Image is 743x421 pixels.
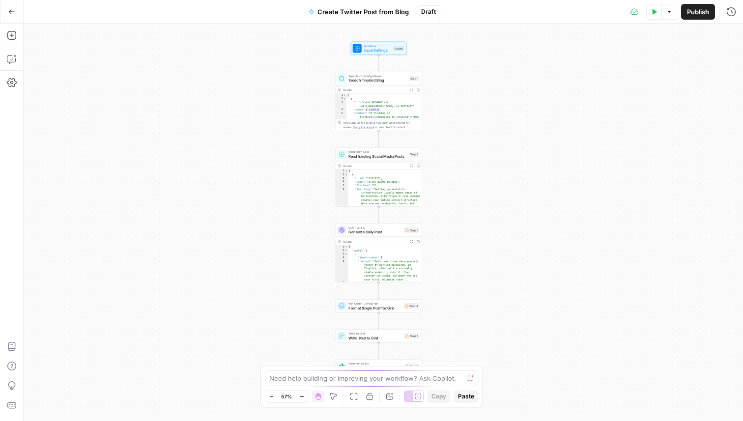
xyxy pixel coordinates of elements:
[344,253,347,256] span: Toggle code folding, rows 3 through 7
[343,93,346,97] span: Toggle code folding, rows 1 through 7
[404,364,420,369] div: Step 6
[394,46,404,51] div: Inputs
[336,256,348,259] div: 4
[348,225,402,230] span: LLM · GPT-5
[348,153,406,159] span: Read Existing Social Media Posts
[343,120,419,129] div: This output is too large & has been abbreviated for review. to view the full content.
[303,4,415,20] button: Create Twitter Post from Blog
[348,78,407,83] span: Search Tinybird Blog
[404,303,419,309] div: Step 4
[348,229,402,235] span: Generate Daily Post
[348,331,402,336] span: Write to Grid
[336,188,348,209] div: 6
[409,152,420,157] div: Step 2
[336,147,422,206] div: Read from GridRead Existing Social Media PostsStep 2Output[ { "__id":"12713220", "Date":"[DATE]T1...
[336,281,348,285] div: 6
[348,335,402,340] span: Write Post to Grid
[336,108,346,112] div: 4
[364,44,391,48] span: Workflow
[336,184,348,187] div: 5
[458,392,474,401] span: Paste
[339,364,344,369] img: Slack-mark-RGB.png
[336,97,346,101] div: 2
[336,249,348,252] div: 2
[344,245,347,249] span: Toggle code folding, rows 1 through 25
[348,305,401,310] span: Format Single Post for Grid
[378,312,379,329] g: Edge from step_4 to step_5
[344,249,347,252] span: Toggle code folding, rows 2 through 23
[421,7,436,16] span: Draft
[343,164,406,168] div: Output
[428,390,450,403] button: Copy
[336,101,346,108] div: 3
[378,207,379,223] g: Edge from step_2 to step_3
[348,149,406,154] span: Read from Grid
[336,169,348,173] div: 1
[317,7,409,17] span: Create Twitter Post from Blog
[336,260,348,281] div: 5
[348,365,402,371] span: Slack Integration
[404,227,420,233] div: Step 3
[336,224,422,282] div: LLM · GPT-5Generate Daily PostStep 3Output{ "tweets":[ { "tweet_number":1, "content":"Build real-...
[336,329,422,342] div: Write to GridWrite Post to GridStep 5
[336,299,422,312] div: Run Code · JavaScriptFormat Single Post for GridStep 4
[336,93,346,97] div: 1
[343,87,406,92] div: Output
[364,48,391,53] span: Input Settings
[344,169,347,173] span: Toggle code folding, rows 1 through 16
[336,245,348,249] div: 1
[348,362,402,366] span: Communication
[431,392,446,401] span: Copy
[281,393,292,400] span: 57%
[378,282,379,299] g: Edge from step_3 to step_4
[344,173,347,176] span: Toggle code folding, rows 2 through 8
[336,72,422,131] div: Search Knowledge BaseSearch Tinybird BlogStep 1Output[ { "id":"vsdid:6654967:rid :w0xfyHWCAdUG59x...
[336,180,348,184] div: 4
[336,360,422,373] div: CommunicationSlack IntegrationStep 6
[336,253,348,256] div: 3
[681,4,715,20] button: Publish
[348,74,407,78] span: Search Knowledge Base
[378,131,379,147] g: Edge from step_1 to step_2
[404,333,420,338] div: Step 5
[378,343,379,359] g: Edge from step_5 to step_6
[336,42,422,55] div: WorkflowInput SettingsInputs
[409,76,419,81] div: Step 1
[336,176,348,180] div: 3
[378,55,379,71] g: Edge from start to step_1
[353,126,374,129] span: Copy the output
[336,173,348,176] div: 2
[343,239,406,244] div: Output
[343,97,346,101] span: Toggle code folding, rows 2 through 6
[454,390,478,403] button: Paste
[348,301,401,306] span: Run Code · JavaScript
[687,7,709,17] span: Publish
